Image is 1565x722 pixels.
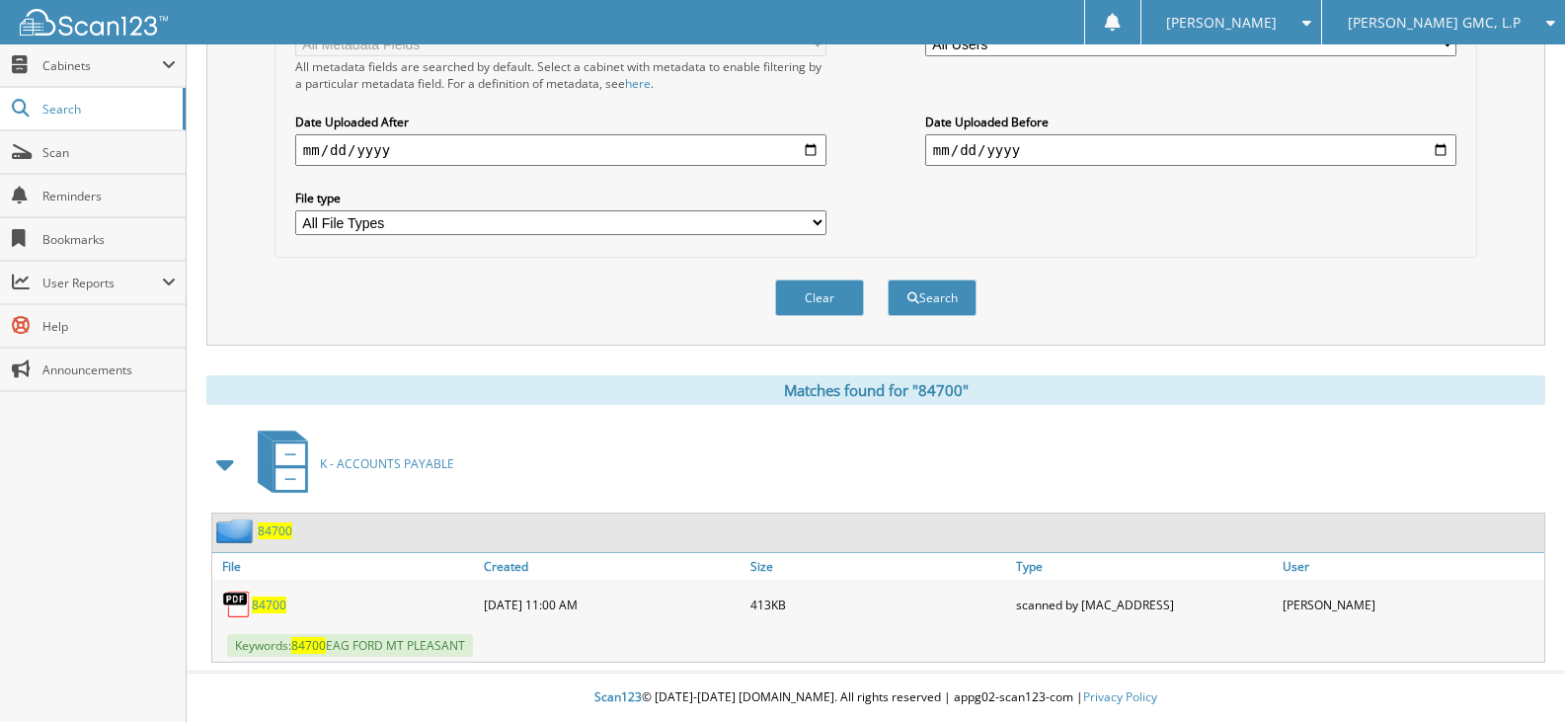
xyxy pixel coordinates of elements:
[212,553,479,580] a: File
[1278,553,1544,580] a: User
[479,585,745,624] div: [DATE] 11:00 AM
[246,425,454,503] a: K - ACCOUNTS PAYABLE
[1166,17,1277,29] span: [PERSON_NAME]
[295,134,826,166] input: start
[479,553,745,580] a: Created
[42,318,176,335] span: Help
[925,114,1456,130] label: Date Uploaded Before
[295,58,826,92] div: All metadata fields are searched by default. Select a cabinet with metadata to enable filtering b...
[187,674,1565,722] div: © [DATE]-[DATE] [DOMAIN_NAME]. All rights reserved | appg02-scan123-com |
[42,144,176,161] span: Scan
[222,590,252,619] img: PDF.png
[206,375,1545,405] div: Matches found for "84700"
[1011,553,1278,580] a: Type
[320,455,454,472] span: K - ACCOUNTS PAYABLE
[745,553,1012,580] a: Size
[295,114,826,130] label: Date Uploaded After
[291,637,326,654] span: 84700
[745,585,1012,624] div: 413KB
[1348,17,1521,29] span: [PERSON_NAME] GMC, L.P
[594,688,642,705] span: Scan123
[925,134,1456,166] input: end
[42,57,162,74] span: Cabinets
[1278,585,1544,624] div: [PERSON_NAME]
[1011,585,1278,624] div: scanned by [MAC_ADDRESS]
[42,231,176,248] span: Bookmarks
[42,101,173,118] span: Search
[1083,688,1157,705] a: Privacy Policy
[42,275,162,291] span: User Reports
[258,522,292,539] a: 84700
[295,190,826,206] label: File type
[252,597,286,613] a: 84700
[42,361,176,378] span: Announcements
[227,634,473,657] span: Keywords: EAG FORD MT PLEASANT
[216,519,258,543] img: folder2.png
[20,9,168,36] img: scan123-logo-white.svg
[42,188,176,204] span: Reminders
[888,280,977,316] button: Search
[775,280,864,316] button: Clear
[625,75,651,92] a: here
